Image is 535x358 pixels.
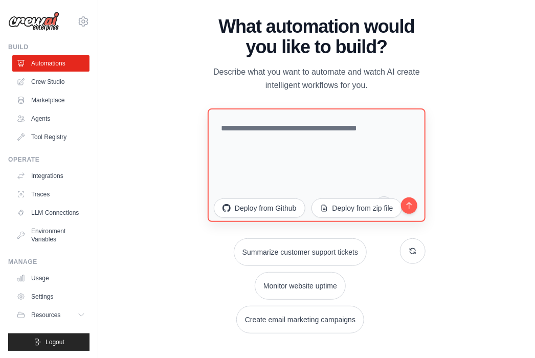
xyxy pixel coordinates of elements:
div: Manage [8,258,90,266]
a: Usage [12,270,90,286]
h1: What automation would you like to build? [208,16,426,57]
button: Summarize customer support tickets [234,238,367,266]
span: Logout [46,338,64,346]
img: Logo [8,12,59,31]
a: Traces [12,186,90,203]
span: Resources [31,311,60,319]
p: Describe what you want to automate and watch AI create intelligent workflows for you. [208,65,426,92]
a: Environment Variables [12,223,90,248]
button: Resources [12,307,90,323]
a: Integrations [12,168,90,184]
div: Build [8,43,90,51]
button: Deploy from zip file [311,198,402,218]
button: Deploy from Github [214,198,305,218]
a: LLM Connections [12,205,90,221]
button: Create email marketing campaigns [236,306,364,333]
a: Settings [12,288,90,305]
a: Crew Studio [12,74,90,90]
a: Automations [12,55,90,72]
div: Operate [8,155,90,164]
a: Marketplace [12,92,90,108]
a: Agents [12,110,90,127]
button: Logout [8,333,90,351]
button: Monitor website uptime [255,272,346,300]
a: Tool Registry [12,129,90,145]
